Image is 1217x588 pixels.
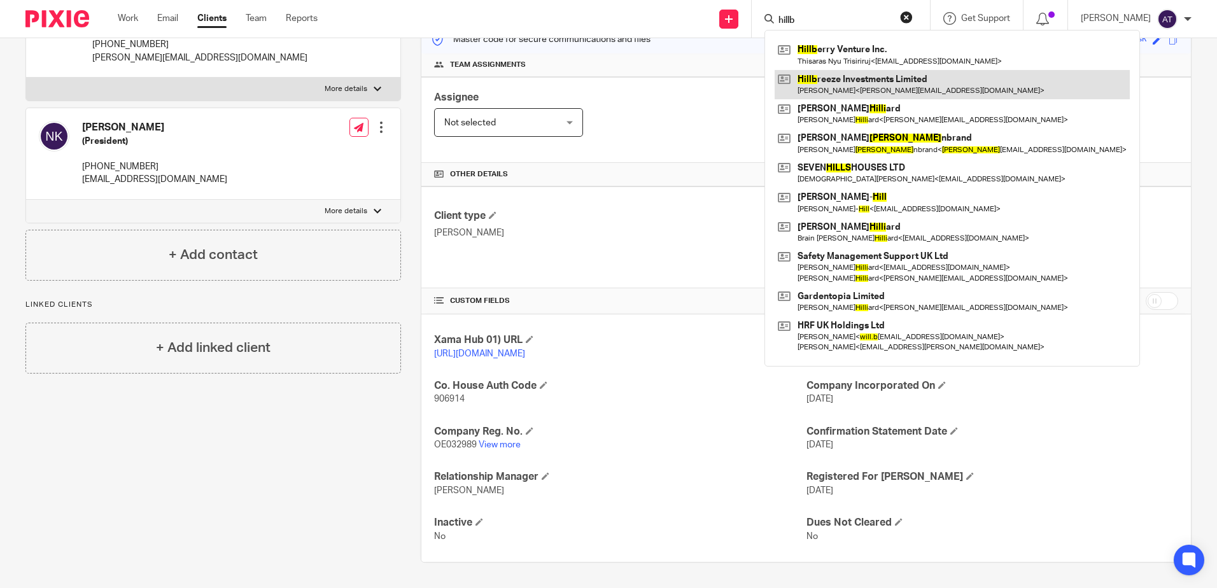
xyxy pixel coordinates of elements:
[450,169,508,179] span: Other details
[434,395,465,403] span: 906914
[82,160,227,173] p: [PHONE_NUMBER]
[434,532,446,541] span: No
[434,470,806,484] h4: Relationship Manager
[82,135,227,148] h5: (President)
[980,32,1146,47] div: free-range-magenta-argyle-compact-disk
[434,296,806,306] h4: CUSTOM FIELDS
[434,425,806,438] h4: Company Reg. No.
[1157,9,1178,29] img: svg%3E
[806,440,833,449] span: [DATE]
[169,245,258,265] h4: + Add contact
[434,516,806,529] h4: Inactive
[444,118,496,127] span: Not selected
[157,12,178,25] a: Email
[82,173,227,186] p: [EMAIL_ADDRESS][DOMAIN_NAME]
[900,11,913,24] button: Clear
[246,12,267,25] a: Team
[92,38,307,51] p: [PHONE_NUMBER]
[806,395,833,403] span: [DATE]
[434,379,806,393] h4: Co. House Auth Code
[92,52,307,64] p: [PERSON_NAME][EMAIL_ADDRESS][DOMAIN_NAME]
[431,33,651,46] p: Master code for secure communications and files
[806,486,833,495] span: [DATE]
[806,532,818,541] span: No
[434,440,477,449] span: OE032989
[961,14,1010,23] span: Get Support
[156,338,271,358] h4: + Add linked client
[434,92,479,102] span: Assignee
[118,12,138,25] a: Work
[434,333,806,347] h4: Xama Hub 01) URL
[434,227,806,239] p: [PERSON_NAME]
[806,516,1178,529] h4: Dues Not Cleared
[777,15,892,27] input: Search
[479,440,521,449] a: View more
[434,209,806,223] h4: Client type
[286,12,318,25] a: Reports
[25,300,401,310] p: Linked clients
[806,470,1178,484] h4: Registered For [PERSON_NAME]
[197,12,227,25] a: Clients
[450,60,526,70] span: Team assignments
[82,121,227,134] h4: [PERSON_NAME]
[434,486,504,495] span: [PERSON_NAME]
[39,121,69,151] img: svg%3E
[25,10,89,27] img: Pixie
[806,379,1178,393] h4: Company Incorporated On
[325,84,367,94] p: More details
[434,349,525,358] a: [URL][DOMAIN_NAME]
[806,425,1178,438] h4: Confirmation Statement Date
[1081,12,1151,25] p: [PERSON_NAME]
[325,206,367,216] p: More details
